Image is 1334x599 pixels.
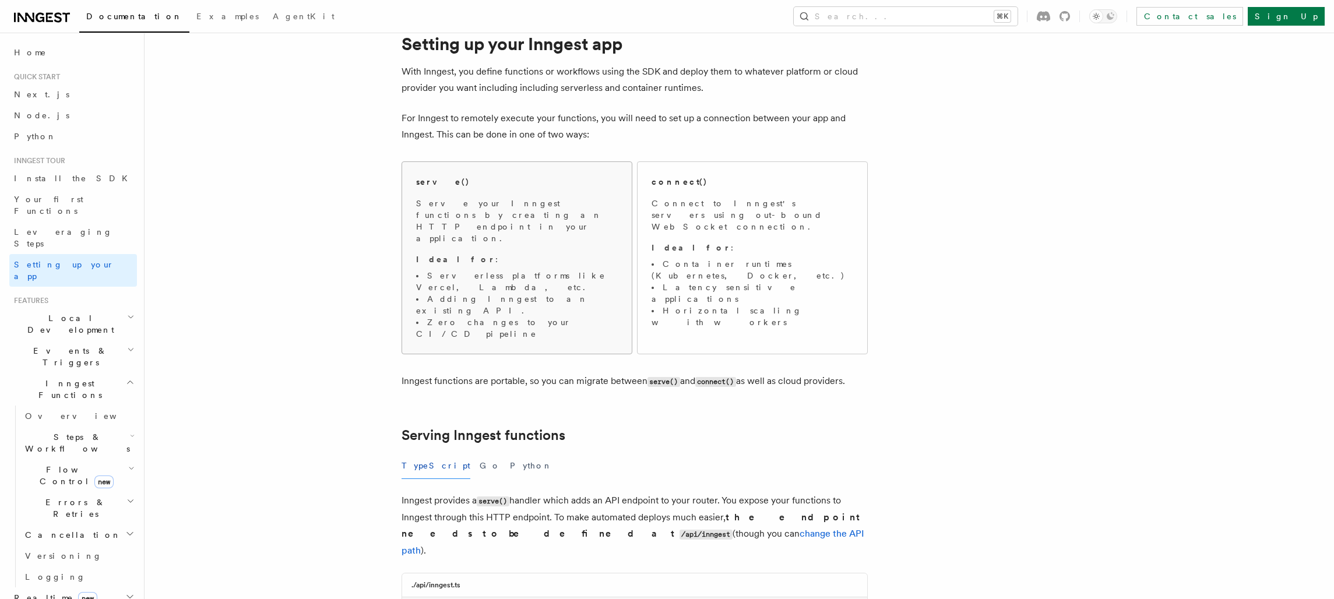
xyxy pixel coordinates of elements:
[20,406,137,427] a: Overview
[14,227,112,248] span: Leveraging Steps
[402,33,868,54] h1: Setting up your Inngest app
[79,3,189,33] a: Documentation
[9,126,137,147] a: Python
[94,475,114,488] span: new
[9,406,137,587] div: Inngest Functions
[652,242,853,253] p: :
[20,496,126,520] span: Errors & Retries
[416,176,470,188] h2: serve()
[402,110,868,143] p: For Inngest to remotely execute your functions, you will need to set up a connection between your...
[14,260,114,281] span: Setting up your app
[9,340,137,373] button: Events & Triggers
[20,431,130,454] span: Steps & Workflows
[695,377,736,387] code: connect()
[652,198,853,232] p: Connect to Inngest's servers using out-bound WebSocket connection.
[9,105,137,126] a: Node.js
[273,12,335,21] span: AgentKit
[652,258,853,281] li: Container runtimes (Kubernetes, Docker, etc.)
[637,161,868,354] a: connect()Connect to Inngest's servers using out-bound WebSocket connection.Ideal for:Container ru...
[652,176,708,188] h2: connect()
[402,373,868,390] p: Inngest functions are portable, so you can migrate between and as well as cloud providers.
[196,12,259,21] span: Examples
[20,524,137,545] button: Cancellation
[411,580,460,590] h3: ./api/inngest.ts
[9,156,65,165] span: Inngest tour
[9,189,137,221] a: Your first Functions
[647,377,680,387] code: serve()
[477,496,509,506] code: serve()
[402,161,632,354] a: serve()Serve your Inngest functions by creating an HTTP endpoint in your application.Ideal for:Se...
[1248,7,1325,26] a: Sign Up
[1136,7,1243,26] a: Contact sales
[9,72,60,82] span: Quick start
[1089,9,1117,23] button: Toggle dark mode
[266,3,342,31] a: AgentKit
[20,529,121,541] span: Cancellation
[9,345,127,368] span: Events & Triggers
[9,168,137,189] a: Install the SDK
[14,90,69,99] span: Next.js
[9,254,137,287] a: Setting up your app
[510,453,552,479] button: Python
[680,530,733,540] code: /api/inngest
[14,132,57,141] span: Python
[402,492,868,559] p: Inngest provides a handler which adds an API endpoint to your router. You expose your functions t...
[14,111,69,120] span: Node.js
[14,195,83,216] span: Your first Functions
[20,427,137,459] button: Steps & Workflows
[14,174,135,183] span: Install the SDK
[14,47,47,58] span: Home
[652,243,731,252] strong: Ideal for
[20,545,137,566] a: Versioning
[402,453,470,479] button: TypeScript
[416,198,618,244] p: Serve your Inngest functions by creating an HTTP endpoint in your application.
[416,316,618,340] li: Zero changes to your CI/CD pipeline
[652,281,853,305] li: Latency sensitive applications
[994,10,1011,22] kbd: ⌘K
[9,378,126,401] span: Inngest Functions
[416,270,618,293] li: Serverless platforms like Vercel, Lambda, etc.
[9,312,127,336] span: Local Development
[20,566,137,587] a: Logging
[480,453,501,479] button: Go
[25,572,86,582] span: Logging
[794,7,1018,26] button: Search...⌘K
[86,12,182,21] span: Documentation
[416,255,495,264] strong: Ideal for
[9,84,137,105] a: Next.js
[9,296,48,305] span: Features
[20,492,137,524] button: Errors & Retries
[402,64,868,96] p: With Inngest, you define functions or workflows using the SDK and deploy them to whatever platfor...
[416,253,618,265] p: :
[25,411,145,421] span: Overview
[652,305,853,328] li: Horizontal scaling with workers
[402,427,565,443] a: Serving Inngest functions
[9,42,137,63] a: Home
[9,221,137,254] a: Leveraging Steps
[9,308,137,340] button: Local Development
[416,293,618,316] li: Adding Inngest to an existing API.
[25,551,102,561] span: Versioning
[20,464,128,487] span: Flow Control
[189,3,266,31] a: Examples
[20,459,137,492] button: Flow Controlnew
[9,373,137,406] button: Inngest Functions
